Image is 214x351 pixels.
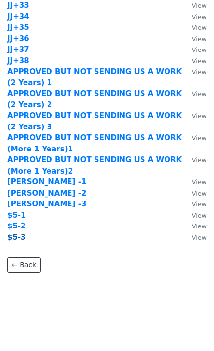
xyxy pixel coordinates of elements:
a: ← Back [7,257,41,273]
a: View [182,189,207,198]
a: JJ+33 [7,1,29,10]
a: View [182,45,207,54]
small: View [192,57,207,65]
a: $5-2 [7,222,26,230]
a: [PERSON_NAME] -3 [7,200,86,208]
a: APPROVED BUT NOT SENDING US A WORK (More 1 Years)1 [7,133,182,153]
small: View [192,13,207,21]
a: View [182,67,207,76]
a: View [182,233,207,242]
small: View [192,190,207,197]
a: [PERSON_NAME] -2 [7,189,86,198]
a: View [182,1,207,10]
small: View [192,24,207,31]
a: View [182,56,207,65]
small: View [192,68,207,75]
small: View [192,156,207,164]
a: View [182,133,207,142]
small: View [192,223,207,230]
small: View [192,201,207,208]
small: View [192,112,207,120]
a: JJ+37 [7,45,29,54]
a: View [182,177,207,186]
a: View [182,89,207,98]
a: JJ+35 [7,23,29,32]
a: $5-1 [7,211,26,220]
a: [PERSON_NAME] -1 [7,177,86,186]
small: View [192,2,207,9]
a: View [182,155,207,164]
small: View [192,46,207,53]
small: View [192,134,207,142]
a: APPROVED BUT NOT SENDING US A WORK (2 Years) 1 [7,67,182,87]
a: View [182,34,207,43]
a: $5-3 [7,233,26,242]
a: View [182,23,207,32]
a: View [182,111,207,120]
small: View [192,90,207,98]
iframe: Chat Widget [165,304,214,351]
a: APPROVED BUT NOT SENDING US A WORK (2 Years) 2 [7,89,182,109]
a: View [182,12,207,21]
a: APPROVED BUT NOT SENDING US A WORK (More 1 Years)2 [7,155,182,175]
a: View [182,222,207,230]
a: JJ+38 [7,56,29,65]
small: View [192,35,207,43]
a: APPROVED BUT NOT SENDING US A WORK (2 Years) 3 [7,111,182,131]
small: View [192,212,207,219]
a: View [182,200,207,208]
small: View [192,178,207,186]
a: View [182,211,207,220]
a: JJ+34 [7,12,29,21]
small: View [192,234,207,241]
a: JJ+36 [7,34,29,43]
